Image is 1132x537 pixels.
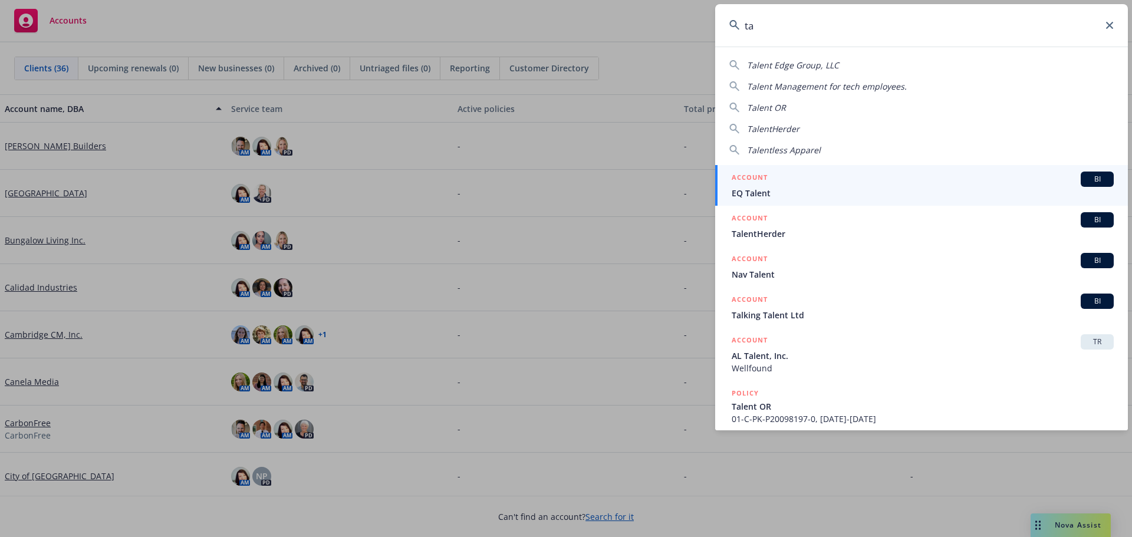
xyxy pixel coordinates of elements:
[715,287,1128,328] a: ACCOUNTBITalking Talent Ltd
[747,144,821,156] span: Talentless Apparel
[732,172,768,186] h5: ACCOUNT
[1085,215,1109,225] span: BI
[732,387,759,399] h5: POLICY
[732,253,768,267] h5: ACCOUNT
[732,350,1114,362] span: AL Talent, Inc.
[732,413,1114,425] span: 01-C-PK-P20098197-0, [DATE]-[DATE]
[1085,337,1109,347] span: TR
[715,381,1128,431] a: POLICYTalent OR01-C-PK-P20098197-0, [DATE]-[DATE]
[747,123,799,134] span: TalentHerder
[732,362,1114,374] span: Wellfound
[732,309,1114,321] span: Talking Talent Ltd
[732,334,768,348] h5: ACCOUNT
[732,212,768,226] h5: ACCOUNT
[747,60,839,71] span: Talent Edge Group, LLC
[1085,296,1109,307] span: BI
[1085,174,1109,185] span: BI
[732,268,1114,281] span: Nav Talent
[1085,255,1109,266] span: BI
[732,187,1114,199] span: EQ Talent
[715,165,1128,206] a: ACCOUNTBIEQ Talent
[747,102,786,113] span: Talent OR
[715,206,1128,246] a: ACCOUNTBITalentHerder
[715,246,1128,287] a: ACCOUNTBINav Talent
[715,328,1128,381] a: ACCOUNTTRAL Talent, Inc.Wellfound
[715,4,1128,47] input: Search...
[732,228,1114,240] span: TalentHerder
[747,81,907,92] span: Talent Management for tech employees.
[732,294,768,308] h5: ACCOUNT
[732,400,1114,413] span: Talent OR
